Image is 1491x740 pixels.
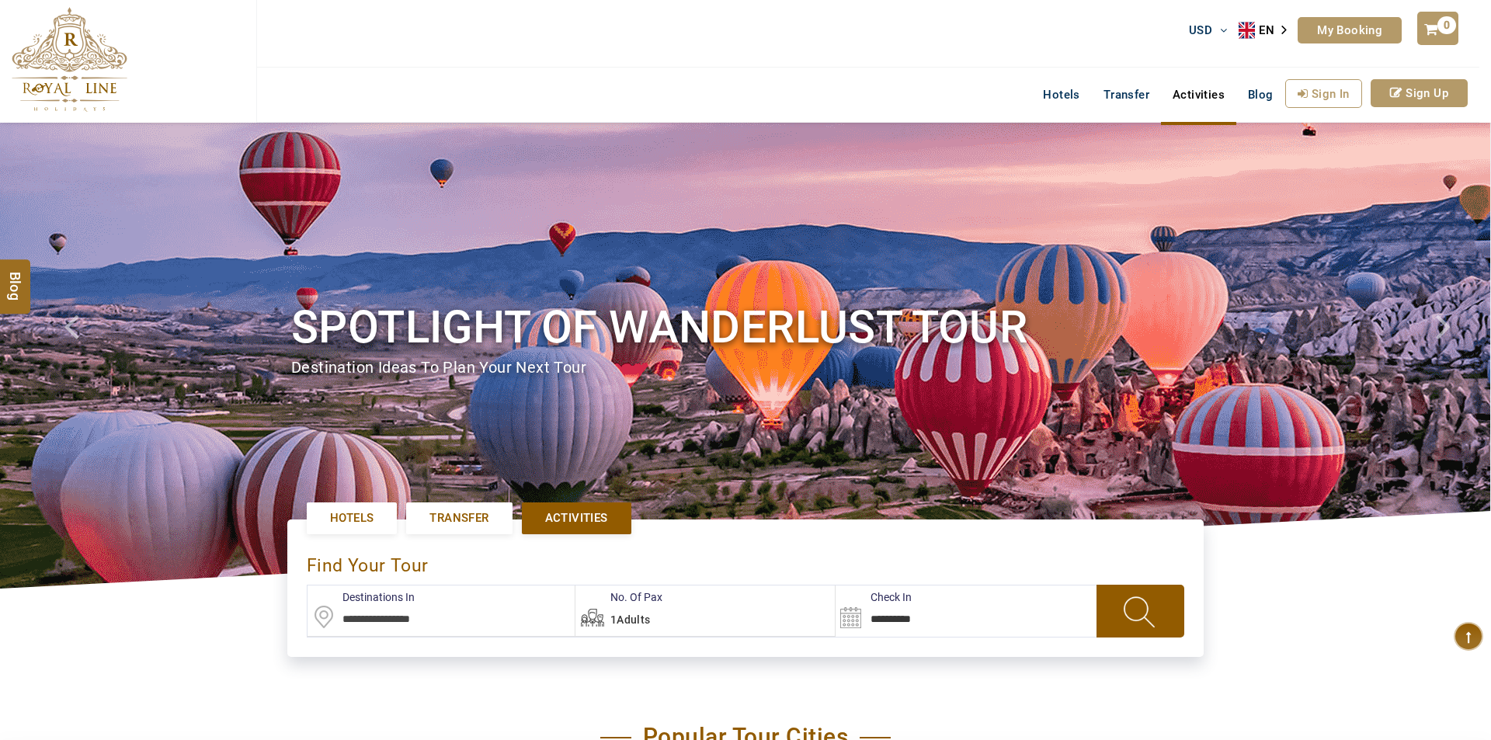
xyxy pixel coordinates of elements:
[1031,79,1091,110] a: Hotels
[307,539,1184,585] div: find your Tour
[5,271,26,284] span: Blog
[330,510,374,526] span: Hotels
[545,510,608,526] span: Activities
[522,502,631,534] a: Activities
[1239,19,1298,42] div: Language
[1189,23,1212,37] span: USD
[1371,79,1468,107] a: Sign Up
[836,589,912,605] label: Check In
[1239,19,1298,42] a: EN
[307,502,397,534] a: Hotels
[1161,79,1236,110] a: Activities
[1239,19,1298,42] aside: Language selected: English
[429,510,488,526] span: Transfer
[1437,16,1456,34] span: 0
[12,7,127,112] img: The Royal Line Holidays
[1298,17,1402,43] a: My Booking
[1285,79,1362,108] a: Sign In
[308,589,415,605] label: Destinations In
[1417,12,1458,45] a: 0
[1092,79,1161,110] a: Transfer
[1236,79,1285,110] a: Blog
[1248,88,1274,102] span: Blog
[610,613,651,626] span: 1Adults
[406,502,512,534] a: Transfer
[575,589,662,605] label: No. Of Pax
